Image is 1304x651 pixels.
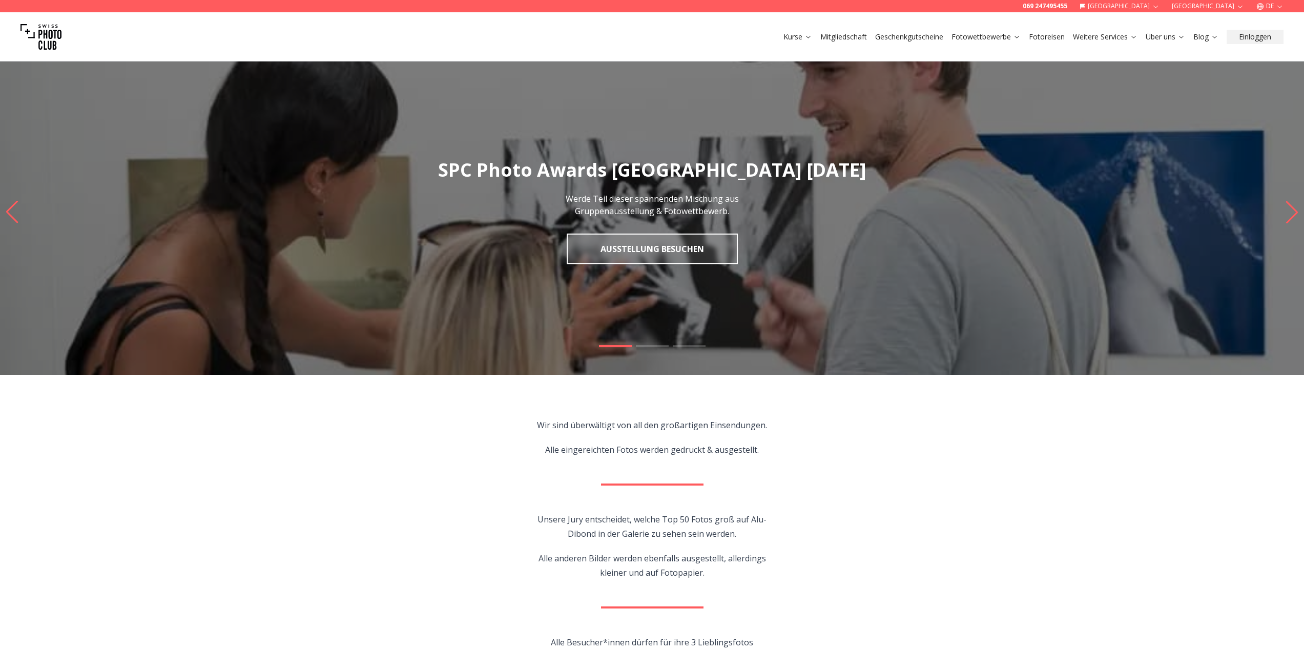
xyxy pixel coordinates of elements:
[1142,30,1189,44] button: Über uns
[1029,32,1065,42] a: Fotoreisen
[1227,30,1284,44] button: Einloggen
[951,32,1021,42] a: Fotowettbewerbe
[1025,30,1069,44] button: Fotoreisen
[1073,32,1137,42] a: Weitere Services
[1023,2,1067,10] a: 069 247495455
[947,30,1025,44] button: Fotowettbewerbe
[875,32,943,42] a: Geschenkgutscheine
[1193,32,1218,42] a: Blog
[816,30,871,44] button: Mitgliedschaft
[535,551,769,580] p: Alle anderen Bilder werden ebenfalls ausgestellt, allerdings kleiner und auf Fotopapier.
[1189,30,1223,44] button: Blog
[783,32,812,42] a: Kurse
[567,234,738,264] a: Ausstellung besuchen
[20,16,61,57] img: Swiss photo club
[537,443,767,457] p: Alle eingereichten Fotos werden gedruckt & ausgestellt.
[779,30,816,44] button: Kurse
[871,30,947,44] button: Geschenkgutscheine
[1069,30,1142,44] button: Weitere Services
[820,32,867,42] a: Mitgliedschaft
[537,418,767,432] p: Wir sind überwältigt von all den großartigen Einsendungen.
[1146,32,1185,42] a: Über uns
[537,193,767,217] p: Werde Teil dieser spannenden Mischung aus Gruppenausstellung & Fotowettbewerb.
[535,512,769,541] p: Unsere Jury entscheidet, welche Top 50 Fotos groß auf Alu-Dibond in der Galerie zu sehen sein wer...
